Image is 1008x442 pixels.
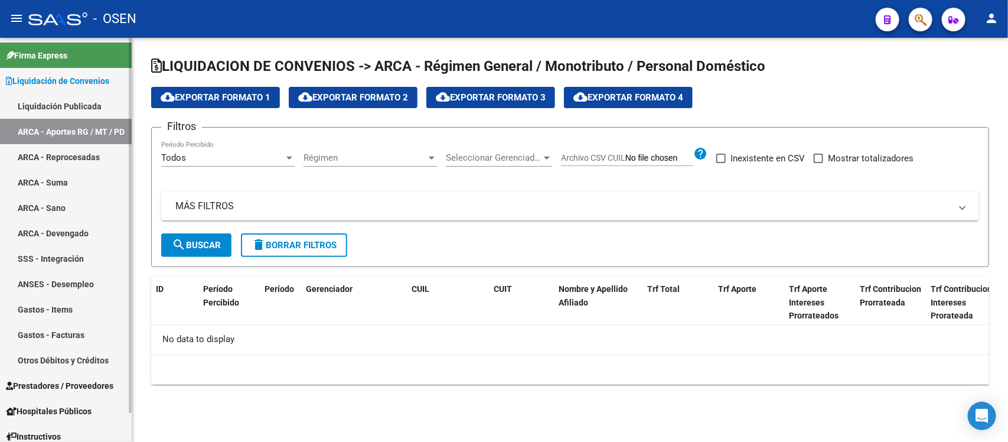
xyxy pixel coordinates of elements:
[561,153,625,162] span: Archivo CSV CUIL
[693,147,707,161] mat-icon: help
[647,284,680,294] span: Trf Total
[161,90,175,104] mat-icon: cloud_download
[252,238,266,252] mat-icon: delete
[161,192,979,220] mat-expansion-panel-header: MÁS FILTROS
[718,284,756,294] span: Trf Aporte
[252,240,337,251] span: Borrar Filtros
[407,277,472,329] datatable-header-cell: CUIL
[151,277,198,329] datatable-header-cell: ID
[151,87,280,108] button: Exportar Formato 1
[6,379,113,392] span: Prestadores / Proveedores
[436,92,546,103] span: Exportar Formato 3
[446,152,541,163] span: Seleccionar Gerenciador
[573,90,588,104] mat-icon: cloud_download
[926,277,997,329] datatable-header-cell: Trf Contribucion Intereses Prorateada
[6,405,92,418] span: Hospitales Públicos
[198,277,243,329] datatable-header-cell: Período Percibido
[172,240,221,251] span: Buscar
[968,402,996,430] div: Open Intercom Messenger
[172,238,186,252] mat-icon: search
[730,151,805,165] span: Inexistente en CSV
[151,325,989,355] div: No data to display
[304,152,426,163] span: Régimen
[564,87,693,108] button: Exportar Formato 4
[289,87,417,108] button: Exportar Formato 2
[573,92,683,103] span: Exportar Formato 4
[6,49,67,62] span: Firma Express
[298,92,408,103] span: Exportar Formato 2
[789,284,839,321] span: Trf Aporte Intereses Prorrateados
[784,277,855,329] datatable-header-cell: Trf Aporte Intereses Prorrateados
[828,151,914,165] span: Mostrar totalizadores
[175,200,951,213] mat-panel-title: MÁS FILTROS
[554,277,642,329] datatable-header-cell: Nombre y Apellido Afiliado
[151,58,765,74] span: LIQUIDACION DE CONVENIOS -> ARCA - Régimen General / Monotributo / Personal Doméstico
[161,152,186,163] span: Todos
[412,284,429,294] span: CUIL
[642,277,713,329] datatable-header-cell: Trf Total
[984,11,999,25] mat-icon: person
[9,11,24,25] mat-icon: menu
[436,90,450,104] mat-icon: cloud_download
[6,74,109,87] span: Liquidación de Convenios
[298,90,312,104] mat-icon: cloud_download
[625,153,693,164] input: Archivo CSV CUIL
[161,118,202,135] h3: Filtros
[559,284,628,307] span: Nombre y Apellido Afiliado
[203,284,239,307] span: Período Percibido
[860,284,921,307] span: Trf Contribucion Prorrateada
[241,233,347,257] button: Borrar Filtros
[156,284,164,294] span: ID
[855,277,926,329] datatable-header-cell: Trf Contribucion Prorrateada
[494,284,512,294] span: CUIT
[306,284,353,294] span: Gerenciador
[161,233,231,257] button: Buscar
[301,277,390,329] datatable-header-cell: Gerenciador
[161,92,270,103] span: Exportar Formato 1
[93,6,136,32] span: - OSEN
[265,284,294,294] span: Período
[489,277,554,329] datatable-header-cell: CUIT
[713,277,784,329] datatable-header-cell: Trf Aporte
[260,277,301,329] datatable-header-cell: Período
[931,284,992,321] span: Trf Contribucion Intereses Prorateada
[426,87,555,108] button: Exportar Formato 3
